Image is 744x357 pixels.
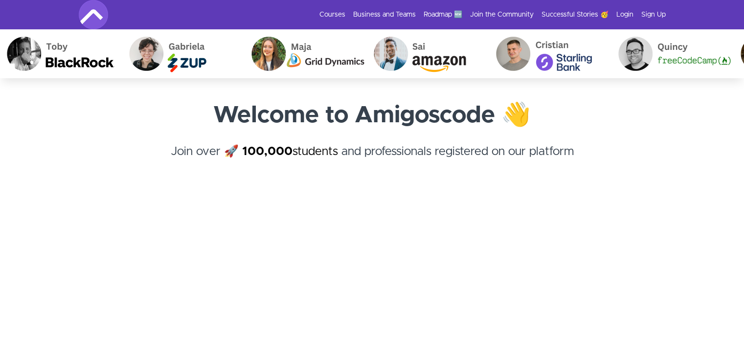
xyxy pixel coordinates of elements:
[616,10,633,20] a: Login
[213,104,531,127] strong: Welcome to Amigoscode 👋
[242,146,338,157] a: 100,000students
[424,10,462,20] a: Roadmap 🆕
[87,29,209,78] img: Gabriela
[209,29,332,78] img: Maja
[79,143,666,178] h4: Join over 🚀 and professionals registered on our platform
[353,10,416,20] a: Business and Teams
[576,29,699,78] img: Quincy
[454,29,576,78] img: Cristian
[319,10,345,20] a: Courses
[541,10,609,20] a: Successful Stories 🥳
[641,10,666,20] a: Sign Up
[242,146,293,157] strong: 100,000
[470,10,534,20] a: Join the Community
[332,29,454,78] img: Sai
